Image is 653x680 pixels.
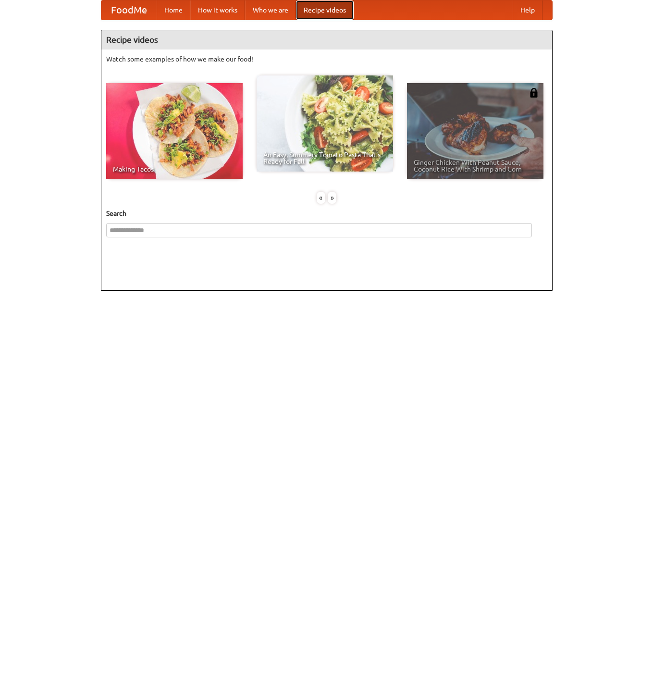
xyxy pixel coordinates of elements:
a: FoodMe [101,0,157,20]
a: Who we are [245,0,296,20]
h4: Recipe videos [101,30,552,49]
span: Making Tacos [113,166,236,173]
a: Home [157,0,190,20]
img: 483408.png [529,88,539,98]
p: Watch some examples of how we make our food! [106,54,547,64]
a: Recipe videos [296,0,354,20]
div: « [317,192,325,204]
a: Making Tacos [106,83,243,179]
a: An Easy, Summery Tomato Pasta That's Ready for Fall [257,75,393,172]
div: » [328,192,336,204]
a: How it works [190,0,245,20]
h5: Search [106,209,547,218]
a: Help [513,0,542,20]
span: An Easy, Summery Tomato Pasta That's Ready for Fall [263,151,386,165]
